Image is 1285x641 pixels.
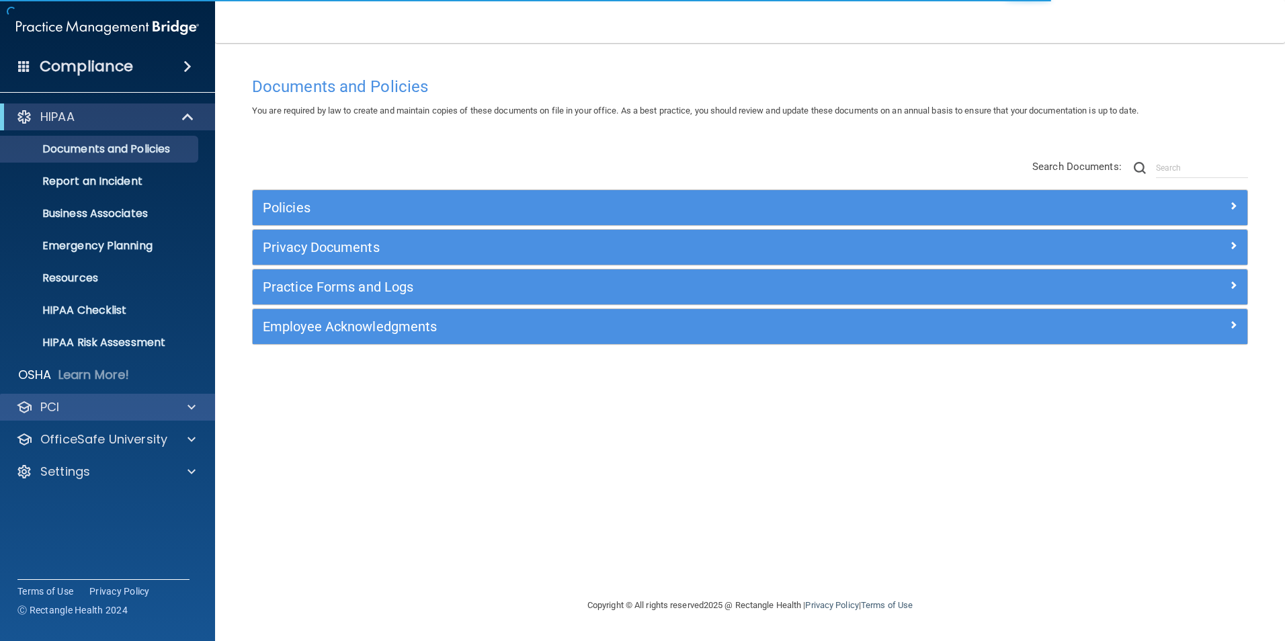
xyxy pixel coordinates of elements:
a: Privacy Documents [263,237,1237,258]
h5: Privacy Documents [263,240,989,255]
p: OfficeSafe University [40,431,167,447]
a: Terms of Use [861,600,913,610]
a: Policies [263,197,1237,218]
p: Settings [40,464,90,480]
h5: Employee Acknowledgments [263,319,989,334]
a: Settings [16,464,196,480]
a: PCI [16,399,196,415]
h4: Compliance [40,57,133,76]
a: Terms of Use [17,585,73,598]
p: HIPAA Checklist [9,304,192,317]
p: HIPAA Risk Assessment [9,336,192,349]
a: Employee Acknowledgments [263,316,1237,337]
div: Copyright © All rights reserved 2025 @ Rectangle Health | | [505,584,995,627]
input: Search [1156,158,1248,178]
img: ic-search.3b580494.png [1134,162,1146,174]
span: Ⓒ Rectangle Health 2024 [17,603,128,617]
a: HIPAA [16,109,195,125]
p: HIPAA [40,109,75,125]
a: Privacy Policy [805,600,858,610]
h5: Policies [263,200,989,215]
a: Privacy Policy [89,585,150,598]
h4: Documents and Policies [252,78,1248,95]
p: Report an Incident [9,175,192,188]
p: Resources [9,271,192,285]
a: Practice Forms and Logs [263,276,1237,298]
p: OSHA [18,367,52,383]
span: You are required by law to create and maintain copies of these documents on file in your office. ... [252,105,1138,116]
p: PCI [40,399,59,415]
h5: Practice Forms and Logs [263,280,989,294]
p: Learn More! [58,367,130,383]
p: Business Associates [9,207,192,220]
p: Documents and Policies [9,142,192,156]
span: Search Documents: [1032,161,1122,173]
a: OfficeSafe University [16,431,196,447]
p: Emergency Planning [9,239,192,253]
img: PMB logo [16,14,199,41]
